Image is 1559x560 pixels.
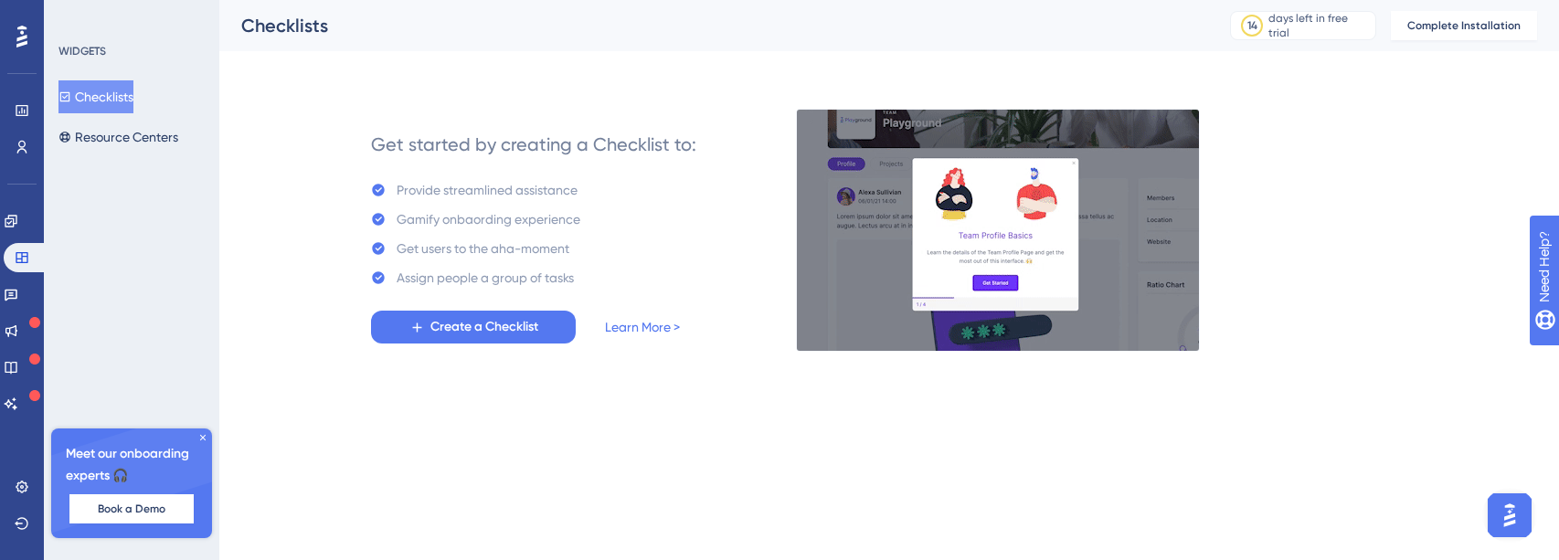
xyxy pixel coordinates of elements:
[1407,18,1521,33] span: Complete Installation
[58,80,133,113] button: Checklists
[1247,18,1257,33] div: 14
[397,267,574,289] div: Assign people a group of tasks
[371,132,696,157] div: Get started by creating a Checklist to:
[397,238,569,259] div: Get users to the aha-moment
[605,316,680,338] a: Learn More >
[69,494,194,523] button: Book a Demo
[241,13,1184,38] div: Checklists
[58,121,178,153] button: Resource Centers
[796,109,1200,352] img: e28e67207451d1beac2d0b01ddd05b56.gif
[66,443,197,487] span: Meet our onboarding experts 🎧
[371,311,576,343] button: Create a Checklist
[430,316,538,338] span: Create a Checklist
[1391,11,1537,40] button: Complete Installation
[1482,488,1537,543] iframe: UserGuiding AI Assistant Launcher
[58,44,106,58] div: WIDGETS
[397,179,578,201] div: Provide streamlined assistance
[98,502,165,516] span: Book a Demo
[1268,11,1370,40] div: days left in free trial
[397,208,580,230] div: Gamify onbaording experience
[43,5,114,26] span: Need Help?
